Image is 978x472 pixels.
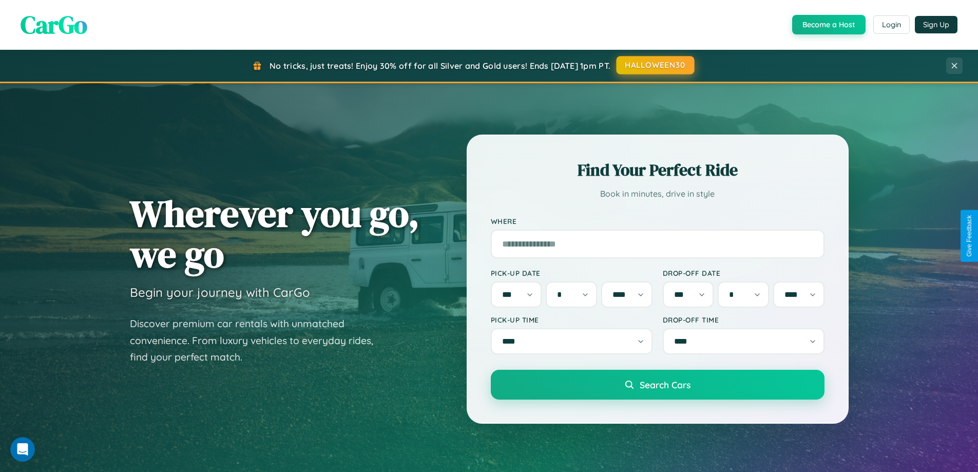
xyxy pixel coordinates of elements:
[491,269,653,277] label: Pick-up Date
[792,15,866,34] button: Become a Host
[491,315,653,324] label: Pick-up Time
[915,16,957,33] button: Sign Up
[10,437,35,462] iframe: Intercom live chat
[130,285,310,300] h3: Begin your journey with CarGo
[491,217,824,225] label: Where
[663,315,824,324] label: Drop-off Time
[617,56,695,74] button: HALLOWEEN30
[491,370,824,400] button: Search Cars
[491,186,824,201] p: Book in minutes, drive in style
[873,15,910,34] button: Login
[640,379,691,390] span: Search Cars
[270,61,610,71] span: No tricks, just treats! Enjoy 30% off for all Silver and Gold users! Ends [DATE] 1pm PT.
[663,269,824,277] label: Drop-off Date
[130,315,387,366] p: Discover premium car rentals with unmatched convenience. From luxury vehicles to everyday rides, ...
[966,215,973,257] div: Give Feedback
[491,159,824,181] h2: Find Your Perfect Ride
[21,8,87,42] span: CarGo
[130,193,419,274] h1: Wherever you go, we go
